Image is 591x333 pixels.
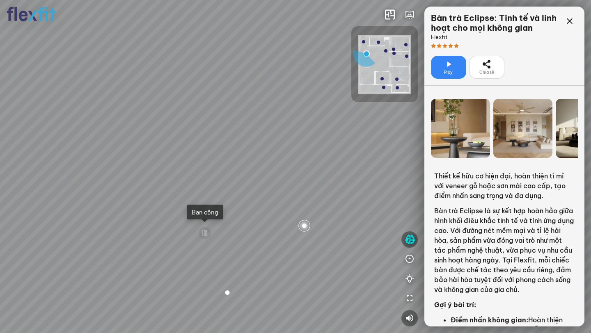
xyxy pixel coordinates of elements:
[434,206,575,294] p: Bàn trà Eclipse là sự kết hợp hoàn hảo giữa hình khối điêu khắc tinh tế và tính ứng dụng cao. Với...
[192,208,218,216] div: Ban công
[434,171,575,201] p: Thiết kế hữu cơ hiện đại, hoàn thiện tỉ mỉ với veneer gỗ hoặc sơn mài cao cấp, tạo điểm nhấn sang...
[431,33,561,41] div: Flexfit
[448,43,453,48] span: star
[437,43,442,48] span: star
[431,43,436,48] span: star
[358,35,411,94] img: Flexfit_Apt1_M__JKL4XAWR2ATG.png
[451,316,528,324] strong: Điểm nhấn không gian:
[431,13,561,33] div: Bàn trà Eclipse: Tinh tế và linh hoạt cho mọi không gian
[434,301,476,309] strong: Gợi ý bài trí:
[479,69,494,76] span: Chia sẻ
[444,69,453,76] span: Play
[7,7,56,22] img: logo
[442,43,447,48] span: star
[454,43,459,48] span: star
